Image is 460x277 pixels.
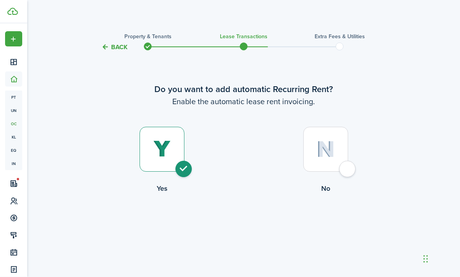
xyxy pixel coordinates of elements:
[423,247,428,271] div: Drag
[5,104,22,117] a: un
[5,144,22,157] a: eq
[220,33,267,41] h3: Lease Transactions
[80,96,407,108] wizard-step-header-description: Enable the automatic lease rent invoicing.
[80,184,244,194] control-radio-card-title: Yes
[5,31,22,46] button: Open menu
[80,83,407,96] wizard-step-header-title: Do you want to add automatic Recurring Rent?
[315,33,365,41] h3: Extra fees & Utilities
[5,117,22,130] a: oc
[101,43,127,51] button: Back
[5,130,22,144] a: kl
[7,8,18,15] img: TenantCloud
[124,33,172,41] h3: Property & Tenants
[5,157,22,170] a: in
[421,240,460,277] iframe: Chat Widget
[244,184,407,194] control-radio-card-title: No
[317,141,335,158] img: No
[5,91,22,104] a: pt
[153,141,171,158] img: Yes (selected)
